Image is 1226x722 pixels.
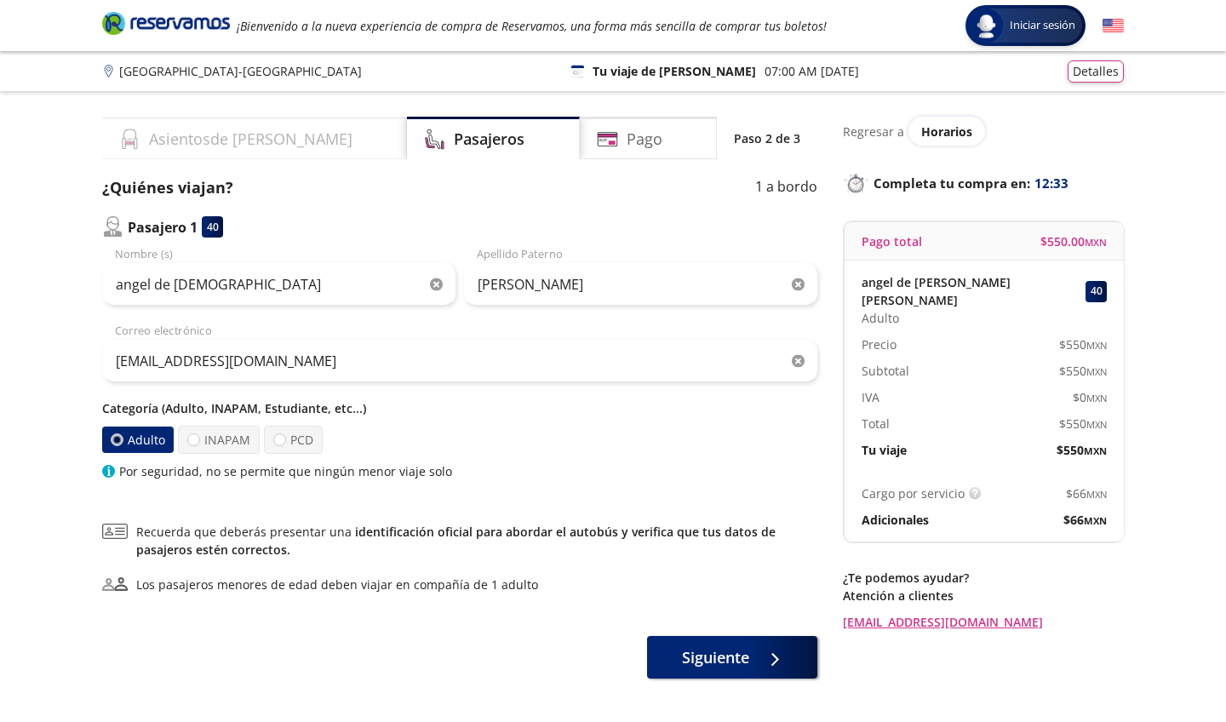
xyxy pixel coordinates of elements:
a: Brand Logo [102,10,230,41]
p: Precio [862,335,897,353]
div: 40 [202,216,223,238]
p: Tu viaje de [PERSON_NAME] [593,62,756,80]
small: MXN [1086,339,1107,352]
span: $ 66 [1063,511,1107,529]
h4: Pasajeros [454,128,524,151]
div: Los pasajeros menores de edad deben viajar en compañía de 1 adulto [136,576,538,593]
p: Total [862,415,890,433]
span: $ 550 [1059,415,1107,433]
span: $ 0 [1073,388,1107,406]
p: ¿Te podemos ayudar? [843,569,1124,587]
p: IVA [862,388,879,406]
small: MXN [1086,418,1107,431]
span: $ 550 [1059,335,1107,353]
button: English [1103,15,1124,37]
p: 1 a bordo [755,176,817,199]
p: Regresar a [843,123,904,140]
label: Adulto [102,427,175,453]
span: Siguiente [682,646,749,669]
div: 40 [1086,281,1107,302]
p: Por seguridad, no se permite que ningún menor viaje solo [119,462,452,480]
button: Detalles [1068,60,1124,83]
label: PCD [264,426,323,454]
small: MXN [1086,488,1107,501]
span: $ 550 [1059,362,1107,380]
a: [EMAIL_ADDRESS][DOMAIN_NAME] [843,613,1124,631]
p: angel de [PERSON_NAME] [PERSON_NAME] [862,273,1081,309]
p: [GEOGRAPHIC_DATA] - [GEOGRAPHIC_DATA] [119,62,362,80]
p: 07:00 AM [DATE] [765,62,859,80]
button: Siguiente [647,636,817,679]
input: Correo electrónico [102,340,817,382]
span: $ 550.00 [1040,232,1107,250]
p: Paso 2 de 3 [734,129,800,147]
small: MXN [1086,392,1107,404]
div: Regresar a ver horarios [843,117,1124,146]
span: Horarios [921,123,972,140]
em: ¡Bienvenido a la nueva experiencia de compra de Reservamos, una forma más sencilla de comprar tus... [237,18,827,34]
small: MXN [1084,514,1107,527]
span: $ 66 [1066,484,1107,502]
p: Atención a clientes [843,587,1124,605]
input: Nombre (s) [102,263,455,306]
p: Pasajero 1 [128,217,198,238]
i: Brand Logo [102,10,230,36]
span: Iniciar sesión [1003,17,1082,34]
h4: Pago [627,128,662,151]
span: $ 550 [1057,441,1107,459]
small: MXN [1085,236,1107,249]
small: MXN [1086,365,1107,378]
p: Cargo por servicio [862,484,965,502]
p: Tu viaje [862,441,907,459]
small: MXN [1084,444,1107,457]
span: Adulto [862,309,899,327]
h4: Asientos de [PERSON_NAME] [149,128,352,151]
p: Completa tu compra en : [843,171,1124,195]
input: Apellido Paterno [464,263,817,306]
p: Adicionales [862,511,929,529]
p: Categoría (Adulto, INAPAM, Estudiante, etc...) [102,399,817,417]
span: Recuerda que deberás presentar una [136,523,817,559]
label: INAPAM [178,426,260,454]
a: identificación oficial para abordar el autobús y verifica que tus datos de pasajeros estén correc... [136,524,776,558]
p: Subtotal [862,362,909,380]
p: Pago total [862,232,922,250]
p: ¿Quiénes viajan? [102,176,233,199]
span: 12:33 [1034,174,1068,193]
